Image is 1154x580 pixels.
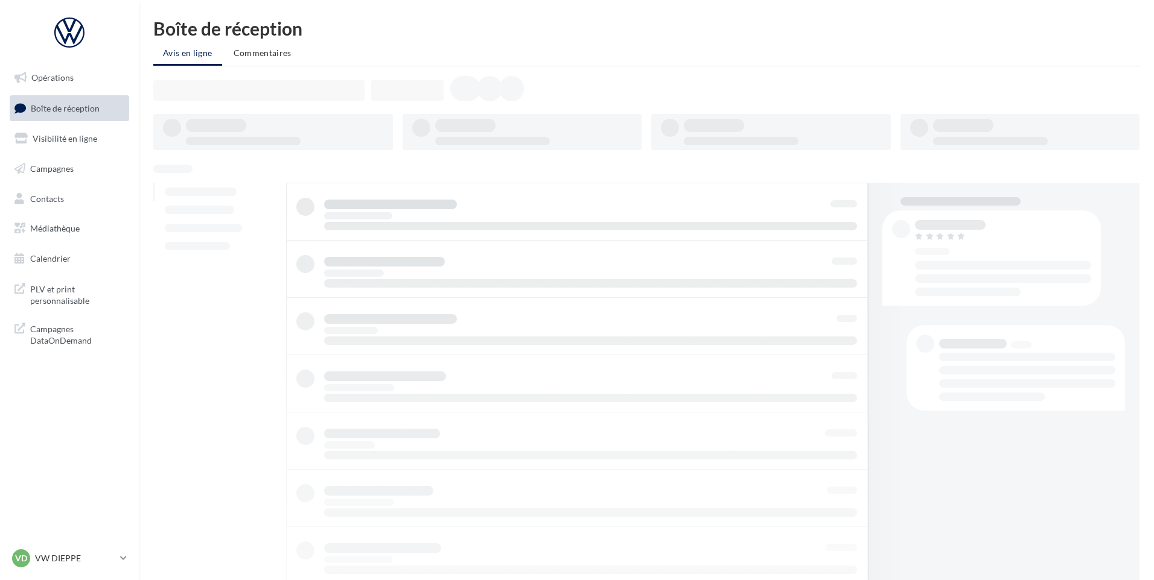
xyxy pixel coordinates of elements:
a: VD VW DIEPPE [10,547,129,570]
a: Campagnes [7,156,132,181]
span: Campagnes DataOnDemand [30,321,124,347]
span: Opérations [31,72,74,83]
a: Contacts [7,186,132,212]
span: VD [15,552,27,564]
span: Campagnes [30,163,74,174]
a: Visibilité en ligne [7,126,132,151]
a: PLV et print personnalisable [7,276,132,312]
a: Boîte de réception [7,95,132,121]
span: Boîte de réception [31,102,100,113]
span: Visibilité en ligne [33,133,97,143]
p: VW DIEPPE [35,552,115,564]
span: PLV et print personnalisable [30,281,124,307]
a: Médiathèque [7,216,132,241]
a: Campagnes DataOnDemand [7,316,132,351]
a: Calendrier [7,246,132,271]
span: Médiathèque [30,223,80,233]
span: Calendrier [30,253,71,263]
div: Boîte de réception [153,19,1140,37]
a: Opérations [7,65,132,90]
span: Contacts [30,193,64,203]
span: Commentaires [234,48,292,58]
